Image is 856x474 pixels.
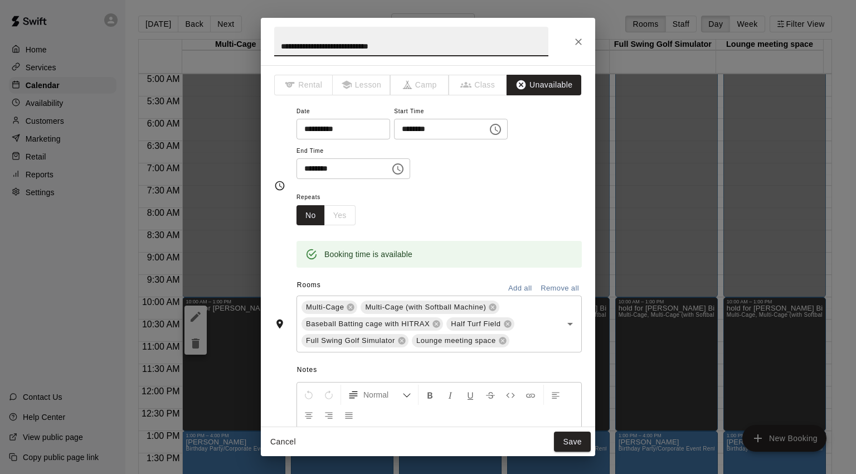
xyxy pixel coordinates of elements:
span: Baseball Batting cage with HITRAX [301,318,434,330]
button: Format Italics [441,385,460,405]
button: Open [562,316,578,332]
input: Choose date, selected date is Oct 11, 2025 [296,119,382,139]
button: Undo [299,385,318,405]
button: Choose time, selected time is 1:00 PM [387,158,409,180]
span: The type of an existing booking cannot be changed [333,75,391,95]
div: Multi-Cage (with Softball Machine) [361,301,499,314]
button: Close [568,32,588,52]
div: Full Swing Golf Simulator [301,334,408,347]
span: The type of an existing booking cannot be changed [391,75,449,95]
button: Justify Align [339,405,358,425]
span: Lounge meeting space [412,335,500,346]
button: Format Underline [461,385,480,405]
span: Notes [297,361,582,379]
button: No [296,205,325,226]
button: Right Align [319,405,338,425]
button: Unavailable [507,75,581,95]
span: The type of an existing booking cannot be changed [274,75,333,95]
div: Multi-Cage [301,301,357,314]
div: Booking time is available [324,244,412,264]
span: The type of an existing booking cannot be changed [449,75,508,95]
span: Normal [363,389,402,400]
span: Start Time [394,104,508,119]
span: End Time [296,144,410,159]
span: Full Swing Golf Simulator [301,335,400,346]
button: Center Align [299,405,318,425]
button: Formatting Options [343,385,416,405]
div: Lounge meeting space [412,334,509,347]
span: Repeats [296,190,364,205]
button: Cancel [265,432,301,452]
button: Left Align [546,385,565,405]
span: Half Turf Field [446,318,505,330]
button: Format Strikethrough [481,385,500,405]
button: Insert Link [521,385,540,405]
span: Date [296,104,390,119]
div: Half Turf Field [446,317,514,331]
span: Multi-Cage (with Softball Machine) [361,302,490,313]
button: Remove all [538,280,582,297]
span: Multi-Cage [301,302,348,313]
button: Redo [319,385,338,405]
button: Save [554,432,591,452]
div: Baseball Batting cage with HITRAX [301,317,443,331]
button: Format Bold [421,385,440,405]
button: Insert Code [501,385,520,405]
svg: Rooms [274,318,285,330]
button: Choose time, selected time is 10:00 AM [484,118,507,141]
div: outlined button group [296,205,356,226]
svg: Timing [274,180,285,191]
span: Rooms [297,281,321,289]
button: Add all [502,280,538,297]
